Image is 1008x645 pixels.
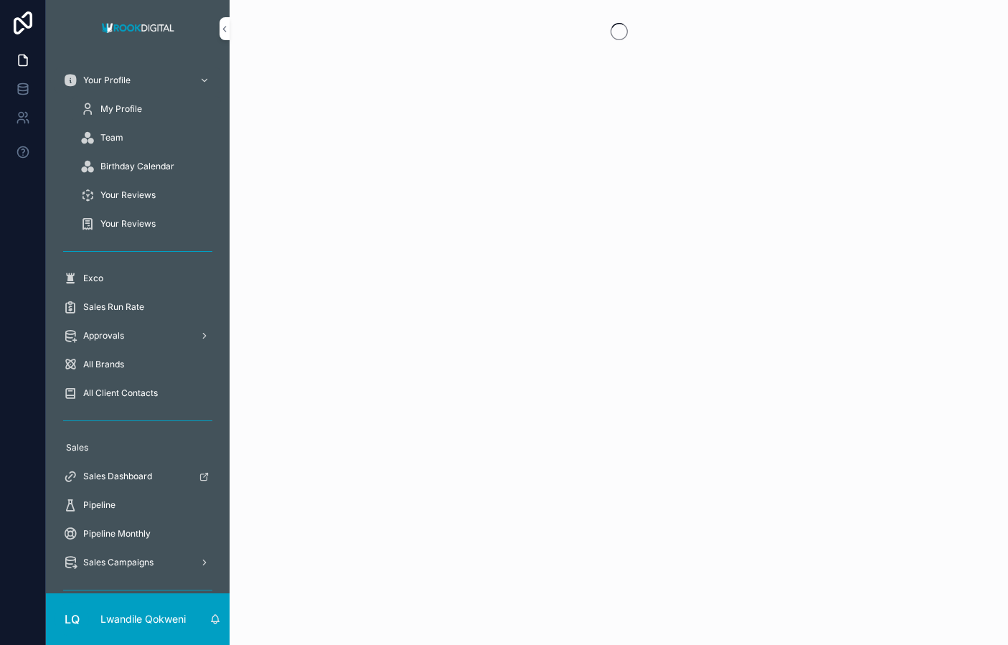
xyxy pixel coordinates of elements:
[100,218,156,230] span: Your Reviews
[55,294,221,320] a: Sales Run Rate
[98,17,179,40] img: App logo
[83,301,144,313] span: Sales Run Rate
[83,557,154,568] span: Sales Campaigns
[55,463,221,489] a: Sales Dashboard
[83,387,158,399] span: All Client Contacts
[55,550,221,575] a: Sales Campaigns
[83,75,131,86] span: Your Profile
[55,67,221,93] a: Your Profile
[55,435,221,461] a: Sales
[46,57,230,593] div: scrollable content
[83,471,152,482] span: Sales Dashboard
[72,182,221,208] a: Your Reviews
[55,492,221,518] a: Pipeline
[83,528,151,540] span: Pipeline Monthly
[100,189,156,201] span: Your Reviews
[72,125,221,151] a: Team
[83,273,103,284] span: Exco
[55,521,221,547] a: Pipeline Monthly
[100,612,186,626] p: Lwandile Qokweni
[83,499,116,511] span: Pipeline
[55,380,221,406] a: All Client Contacts
[55,352,221,377] a: All Brands
[83,359,124,370] span: All Brands
[72,96,221,122] a: My Profile
[55,265,221,291] a: Exco
[55,323,221,349] a: Approvals
[66,442,88,453] span: Sales
[100,161,174,172] span: Birthday Calendar
[72,154,221,179] a: Birthday Calendar
[72,211,221,237] a: Your Reviews
[100,103,142,115] span: My Profile
[100,132,123,143] span: Team
[83,330,124,342] span: Approvals
[65,611,80,628] span: LQ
